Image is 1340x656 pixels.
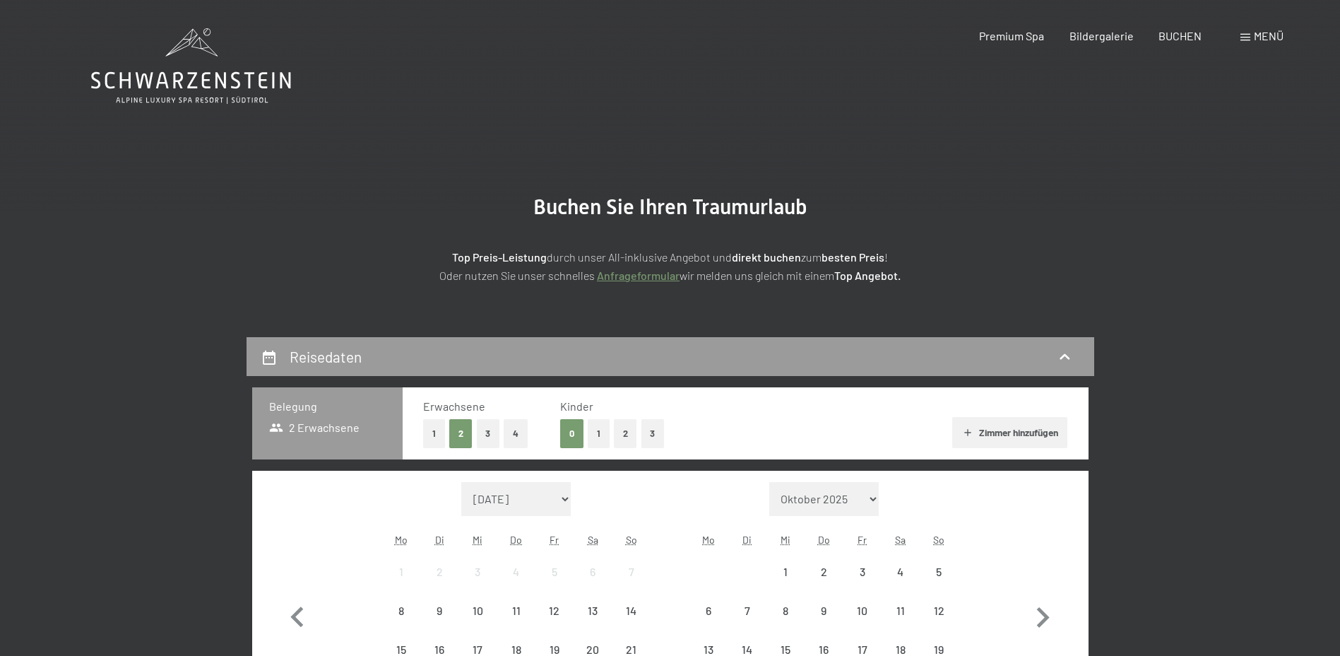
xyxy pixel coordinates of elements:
strong: besten Preis [822,250,884,264]
div: Anreise nicht möglich [574,592,612,630]
abbr: Montag [702,534,715,546]
a: Anfrageformular [597,269,680,282]
div: Sat Sep 13 2025 [574,592,612,630]
div: 12 [537,605,572,640]
div: Anreise nicht möglich [766,553,805,591]
span: Kinder [560,399,593,413]
div: Anreise nicht möglich [612,553,650,591]
abbr: Dienstag [742,534,752,546]
div: Sat Oct 11 2025 [882,592,920,630]
div: Anreise nicht möglich [805,553,843,591]
abbr: Freitag [858,534,867,546]
div: Anreise nicht möglich [535,592,574,630]
abbr: Samstag [588,534,598,546]
abbr: Donnerstag [510,534,522,546]
div: 12 [921,605,956,640]
a: Premium Spa [979,29,1044,42]
div: Fri Oct 10 2025 [843,592,881,630]
h2: Reisedaten [290,348,362,365]
span: Erwachsene [423,399,485,413]
a: Bildergalerie [1069,29,1134,42]
a: BUCHEN [1158,29,1202,42]
div: Sun Sep 14 2025 [612,592,650,630]
abbr: Sonntag [933,534,944,546]
div: Anreise nicht möglich [458,553,497,591]
div: 3 [844,566,879,602]
div: Anreise nicht möglich [689,592,728,630]
div: Tue Oct 07 2025 [728,592,766,630]
div: 10 [460,605,495,640]
div: 5 [537,566,572,602]
button: 4 [504,419,528,448]
div: 1 [768,566,803,602]
div: 2 [422,566,457,602]
div: Thu Oct 02 2025 [805,553,843,591]
div: 4 [499,566,534,602]
button: 1 [588,419,610,448]
div: 11 [499,605,534,640]
div: Anreise nicht möglich [728,592,766,630]
div: 9 [422,605,457,640]
div: Sun Sep 07 2025 [612,553,650,591]
div: Anreise nicht möglich [882,553,920,591]
div: Wed Oct 01 2025 [766,553,805,591]
div: Thu Oct 09 2025 [805,592,843,630]
div: 11 [883,605,918,640]
div: Anreise nicht möglich [612,592,650,630]
strong: Top Angebot. [834,269,901,282]
div: Anreise nicht möglich [420,553,458,591]
div: Anreise nicht möglich [458,592,497,630]
strong: Top Preis-Leistung [452,250,547,264]
div: Fri Sep 05 2025 [535,553,574,591]
div: Anreise nicht möglich [574,553,612,591]
div: 3 [460,566,495,602]
div: Anreise nicht möglich [497,553,535,591]
div: Thu Sep 04 2025 [497,553,535,591]
div: 2 [806,566,841,602]
button: 2 [449,419,473,448]
div: 9 [806,605,841,640]
div: Anreise nicht möglich [497,592,535,630]
div: 10 [844,605,879,640]
abbr: Donnerstag [818,534,830,546]
div: Anreise nicht möglich [766,592,805,630]
div: Thu Sep 11 2025 [497,592,535,630]
div: Fri Oct 03 2025 [843,553,881,591]
div: Tue Sep 02 2025 [420,553,458,591]
h3: Belegung [269,399,386,414]
abbr: Mittwoch [781,534,790,546]
div: 4 [883,566,918,602]
div: Anreise nicht möglich [535,553,574,591]
div: Wed Sep 10 2025 [458,592,497,630]
div: Sun Oct 05 2025 [920,553,958,591]
div: Wed Oct 08 2025 [766,592,805,630]
abbr: Montag [395,534,408,546]
div: 8 [768,605,803,640]
div: Anreise nicht möglich [382,592,420,630]
div: Mon Sep 08 2025 [382,592,420,630]
abbr: Freitag [550,534,559,546]
div: Sat Sep 06 2025 [574,553,612,591]
div: Anreise nicht möglich [805,592,843,630]
div: 14 [613,605,648,640]
div: Mon Sep 01 2025 [382,553,420,591]
p: durch unser All-inklusive Angebot und zum ! Oder nutzen Sie unser schnelles wir melden uns gleich... [317,248,1024,284]
div: 6 [575,566,610,602]
span: 2 Erwachsene [269,420,360,435]
abbr: Sonntag [626,534,637,546]
div: Anreise nicht möglich [920,553,958,591]
div: Anreise nicht möglich [920,592,958,630]
button: 3 [641,419,665,448]
div: 13 [575,605,610,640]
div: 6 [691,605,726,640]
div: Anreise nicht möglich [843,592,881,630]
button: 3 [477,419,500,448]
button: 0 [560,419,583,448]
abbr: Dienstag [435,534,444,546]
div: Wed Sep 03 2025 [458,553,497,591]
div: 8 [384,605,419,640]
div: Sun Oct 12 2025 [920,592,958,630]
